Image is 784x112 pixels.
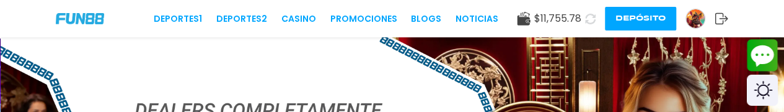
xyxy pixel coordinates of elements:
span: $ 11,755.78 [534,11,581,26]
button: Contact customer service [747,39,778,72]
a: Avatar [685,9,715,29]
img: Avatar [686,9,705,28]
a: NOTICIAS [456,12,498,26]
a: CASINO [281,12,316,26]
div: Switch theme [747,75,778,106]
a: Deportes2 [216,12,267,26]
a: Deportes1 [154,12,202,26]
button: Depósito [605,7,676,30]
a: Promociones [330,12,397,26]
a: BLOGS [411,12,441,26]
img: Company Logo [56,13,104,24]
